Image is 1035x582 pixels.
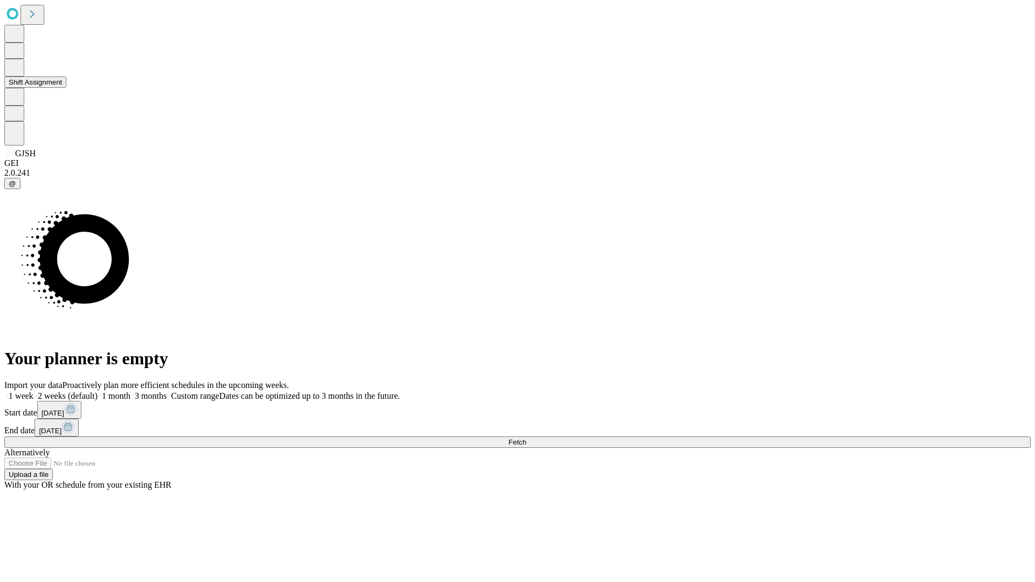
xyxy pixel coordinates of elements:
[15,149,36,158] span: GJSH
[508,438,526,446] span: Fetch
[4,469,53,480] button: Upload a file
[135,391,167,400] span: 3 months
[171,391,219,400] span: Custom range
[4,349,1031,369] h1: Your planner is empty
[9,179,16,188] span: @
[4,436,1031,448] button: Fetch
[37,401,81,419] button: [DATE]
[4,380,63,390] span: Import your data
[39,427,61,435] span: [DATE]
[4,419,1031,436] div: End date
[34,419,79,436] button: [DATE]
[4,480,171,489] span: With your OR schedule from your existing EHR
[4,448,50,457] span: Alternatively
[4,401,1031,419] div: Start date
[4,168,1031,178] div: 2.0.241
[4,158,1031,168] div: GEI
[9,391,33,400] span: 1 week
[102,391,130,400] span: 1 month
[42,409,64,417] span: [DATE]
[4,178,20,189] button: @
[63,380,289,390] span: Proactively plan more efficient schedules in the upcoming weeks.
[4,77,66,88] button: Shift Assignment
[38,391,98,400] span: 2 weeks (default)
[219,391,400,400] span: Dates can be optimized up to 3 months in the future.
